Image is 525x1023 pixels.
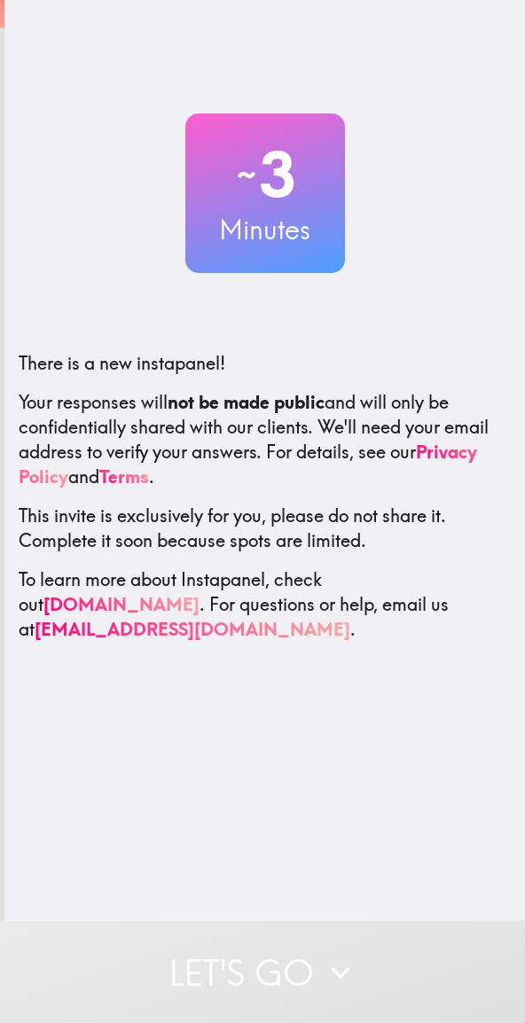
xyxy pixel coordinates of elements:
span: There is a new instapanel! [19,352,225,374]
p: This invite is exclusively for you, please do not share it. Complete it soon because spots are li... [19,504,511,553]
a: [DOMAIN_NAME] [43,593,200,615]
a: Privacy Policy [19,441,477,488]
p: To learn more about Instapanel, check out . For questions or help, email us at . [19,567,511,642]
h2: 3 [185,138,345,211]
span: ~ [234,148,259,201]
a: Terms [99,465,149,488]
h3: Minutes [185,211,345,248]
p: Your responses will and will only be confidentially shared with our clients. We'll need your emai... [19,390,511,489]
a: [EMAIL_ADDRESS][DOMAIN_NAME] [35,618,350,640]
b: not be made public [168,391,325,413]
